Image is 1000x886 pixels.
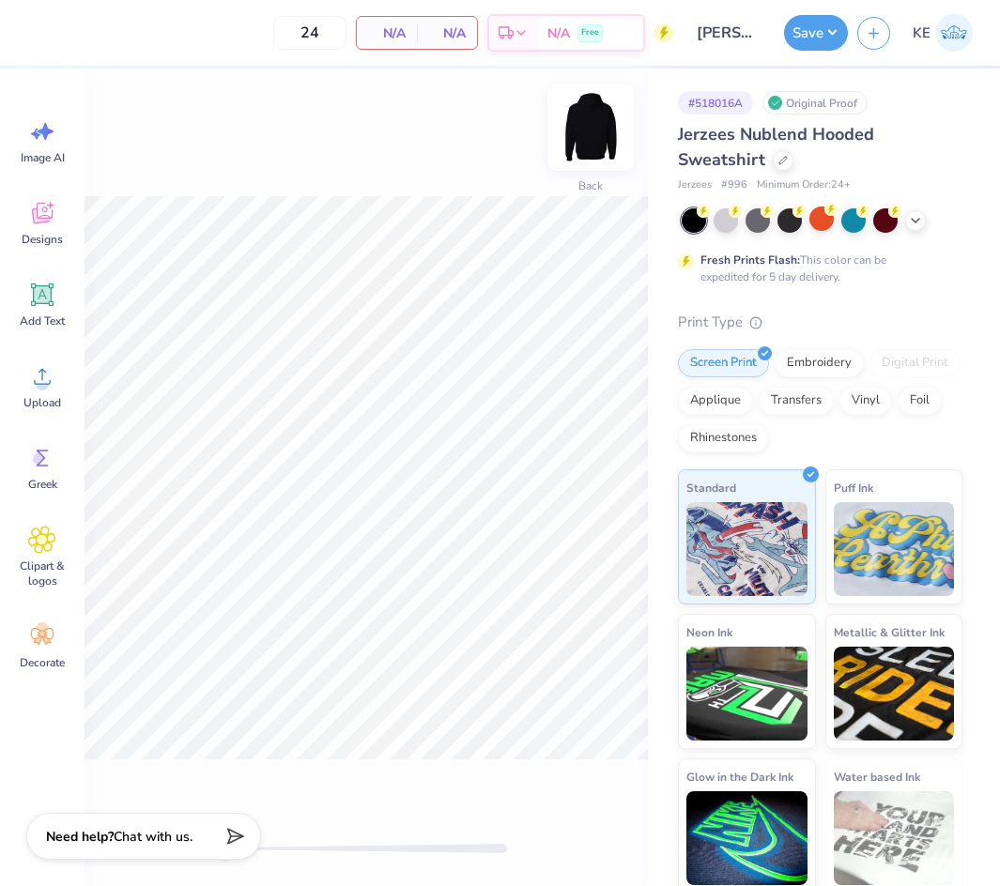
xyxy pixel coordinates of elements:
[839,387,892,415] div: Vinyl
[678,123,874,171] span: Jerzees Nublend Hooded Sweatshirt
[775,349,864,377] div: Embroidery
[273,16,346,50] input: – –
[547,23,570,43] span: N/A
[678,424,769,452] div: Rhinestones
[20,313,65,328] span: Add Text
[28,477,57,492] span: Greek
[553,90,628,165] img: Back
[20,655,65,670] span: Decorate
[23,395,61,410] span: Upload
[578,177,603,194] div: Back
[762,91,868,115] div: Original Proof
[898,387,942,415] div: Foil
[678,312,962,333] div: Print Type
[683,14,775,52] input: Untitled Design
[428,23,466,43] span: N/A
[678,349,769,377] div: Screen Print
[834,791,955,885] img: Water based Ink
[834,767,920,787] span: Water based Ink
[834,478,873,497] span: Puff Ink
[686,647,808,741] img: Neon Ink
[678,387,753,415] div: Applique
[678,177,712,193] span: Jerzees
[21,150,65,165] span: Image AI
[700,252,931,285] div: This color can be expedited for 5 day delivery.
[721,177,747,193] span: # 996
[834,647,955,741] img: Metallic & Glitter Ink
[935,14,973,52] img: Kent Everic Delos Santos
[686,767,793,787] span: Glow in the Dark Ink
[784,15,848,51] button: Save
[686,791,808,885] img: Glow in the Dark Ink
[11,558,73,588] span: Clipart & logos
[834,502,955,596] img: Puff Ink
[686,622,732,642] span: Neon Ink
[686,502,808,596] img: Standard
[759,387,834,415] div: Transfers
[46,828,114,846] strong: Need help?
[834,622,945,642] span: Metallic & Glitter Ink
[869,349,961,377] div: Digital Print
[904,14,981,52] a: KE
[581,26,599,39] span: Free
[913,23,931,44] span: KE
[114,828,192,846] span: Chat with us.
[700,252,800,267] strong: Fresh Prints Flash:
[22,232,63,247] span: Designs
[678,91,753,115] div: # 518016A
[757,177,851,193] span: Minimum Order: 24 +
[368,23,406,43] span: N/A
[686,478,736,497] span: Standard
